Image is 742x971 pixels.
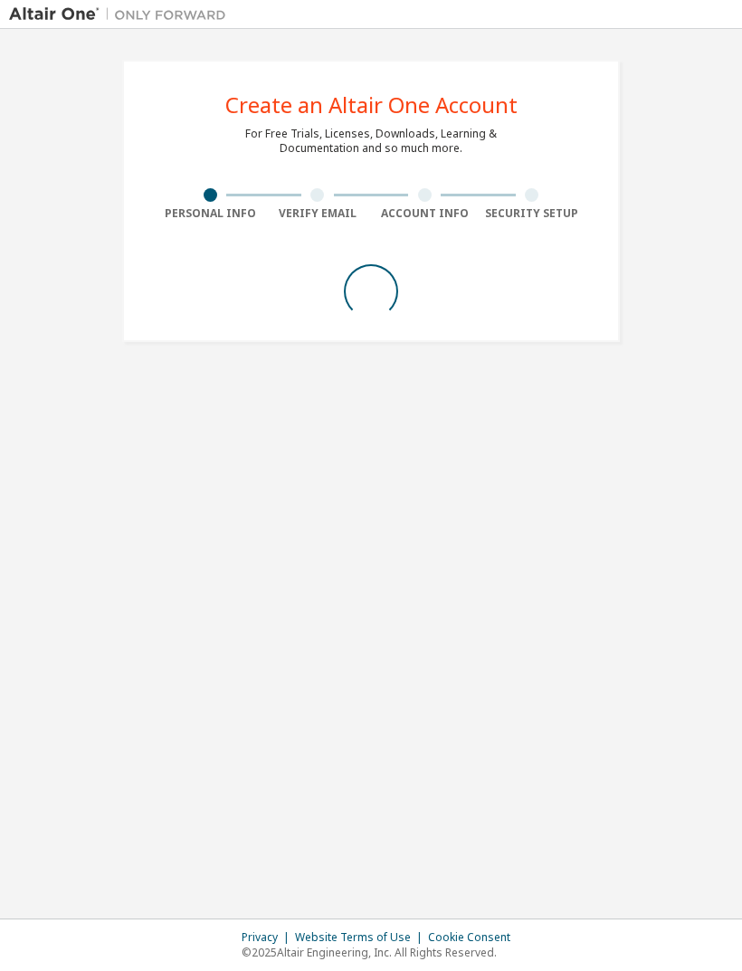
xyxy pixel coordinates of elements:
div: Privacy [242,930,295,945]
div: Create an Altair One Account [225,94,518,116]
div: For Free Trials, Licenses, Downloads, Learning & Documentation and so much more. [245,127,497,156]
div: Website Terms of Use [295,930,428,945]
img: Altair One [9,5,235,24]
div: Cookie Consent [428,930,521,945]
div: Security Setup [479,206,586,221]
div: Personal Info [157,206,264,221]
div: Account Info [371,206,479,221]
p: © 2025 Altair Engineering, Inc. All Rights Reserved. [242,945,521,960]
div: Verify Email [264,206,372,221]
